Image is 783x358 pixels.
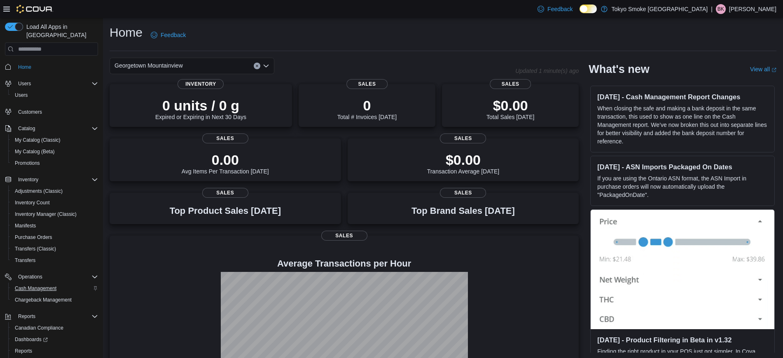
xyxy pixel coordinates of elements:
span: Dashboards [12,335,98,344]
span: Catalog [18,125,35,132]
h3: [DATE] - ASN Imports Packaged On Dates [597,163,768,171]
span: Operations [15,272,98,282]
button: Reports [15,311,39,321]
button: My Catalog (Beta) [8,146,101,157]
button: Manifests [8,220,101,232]
button: Inventory Manager (Classic) [8,208,101,220]
button: Promotions [8,157,101,169]
span: Adjustments (Classic) [12,186,98,196]
p: | [711,4,713,14]
h2: What's new [589,63,649,76]
a: Transfers [12,255,39,265]
span: Operations [18,274,42,280]
button: Catalog [2,123,101,134]
span: Home [15,61,98,72]
span: Inventory Manager (Classic) [12,209,98,219]
a: Manifests [12,221,39,231]
button: Inventory Count [8,197,101,208]
p: If you are using the Ontario ASN format, the ASN Import in purchase orders will now automatically... [597,174,768,199]
a: My Catalog (Beta) [12,147,58,157]
button: Open list of options [263,63,269,69]
button: Cash Management [8,283,101,294]
a: Dashboards [12,335,51,344]
button: Users [15,79,34,89]
a: Inventory Count [12,198,53,208]
p: Updated 1 minute(s) ago [515,68,579,74]
button: Inventory [2,174,101,185]
p: $0.00 [486,97,534,114]
span: Inventory [18,176,38,183]
a: Users [12,90,31,100]
span: Sales [490,79,531,89]
span: Cash Management [12,283,98,293]
span: Inventory Manager (Classic) [15,211,77,218]
span: Adjustments (Classic) [15,188,63,194]
button: Purchase Orders [8,232,101,243]
span: Canadian Compliance [15,325,63,331]
h3: [DATE] - Product Filtering in Beta in v1.32 [597,336,768,344]
p: When closing the safe and making a bank deposit in the same transaction, this used to show as one... [597,104,768,145]
a: Reports [12,346,35,356]
svg: External link [771,68,776,73]
button: Reports [2,311,101,322]
a: Dashboards [8,334,101,345]
h3: [DATE] - Cash Management Report Changes [597,93,768,101]
p: $0.00 [427,152,500,168]
span: Sales [202,188,248,198]
a: Inventory Manager (Classic) [12,209,80,219]
div: Avg Items Per Transaction [DATE] [182,152,269,175]
span: Transfers [15,257,35,264]
span: Users [15,92,28,98]
p: 0 [337,97,397,114]
a: Transfers (Classic) [12,244,59,254]
span: Catalog [15,124,98,133]
a: My Catalog (Classic) [12,135,64,145]
span: Purchase Orders [15,234,52,241]
a: Purchase Orders [12,232,56,242]
span: Georgetown Mountainview [115,61,183,70]
span: Sales [440,133,486,143]
div: Total # Invoices [DATE] [337,97,397,120]
div: Transaction Average [DATE] [427,152,500,175]
button: Transfers [8,255,101,266]
a: Promotions [12,158,43,168]
a: Cash Management [12,283,60,293]
button: Operations [2,271,101,283]
span: Users [15,79,98,89]
input: Dark Mode [580,5,597,13]
span: Manifests [12,221,98,231]
span: Sales [321,231,367,241]
div: Total Sales [DATE] [486,97,534,120]
h3: Top Product Sales [DATE] [170,206,281,216]
span: Customers [18,109,42,115]
span: Sales [202,133,248,143]
span: Purchase Orders [12,232,98,242]
a: Home [15,62,35,72]
span: My Catalog (Classic) [12,135,98,145]
span: Manifests [15,222,36,229]
h4: Average Transactions per Hour [116,259,572,269]
span: Canadian Compliance [12,323,98,333]
span: Transfers [12,255,98,265]
span: Cash Management [15,285,56,292]
span: Home [18,64,31,70]
p: [PERSON_NAME] [729,4,776,14]
p: 0.00 [182,152,269,168]
span: Dashboards [15,336,48,343]
a: Feedback [147,27,189,43]
span: Transfers (Classic) [15,246,56,252]
span: Inventory [178,79,224,89]
span: Load All Apps in [GEOGRAPHIC_DATA] [23,23,98,39]
span: Customers [15,107,98,117]
span: Transfers (Classic) [12,244,98,254]
span: Promotions [12,158,98,168]
a: Adjustments (Classic) [12,186,66,196]
button: Transfers (Classic) [8,243,101,255]
a: View allExternal link [750,66,776,73]
button: Home [2,61,101,73]
span: Inventory Count [12,198,98,208]
span: My Catalog (Classic) [15,137,61,143]
div: Bonnie Kissoon [716,4,726,14]
button: Users [2,78,101,89]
